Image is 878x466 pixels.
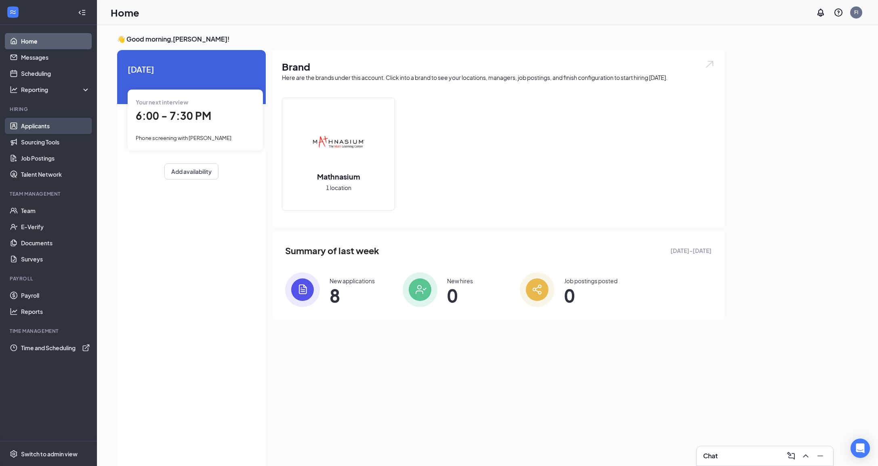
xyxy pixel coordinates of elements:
[21,166,90,182] a: Talent Network
[21,287,90,303] a: Payroll
[704,60,715,69] img: open.6027fd2a22e1237b5b06.svg
[136,135,231,141] span: Phone screening with [PERSON_NAME]
[128,63,255,75] span: [DATE]
[785,449,798,462] button: ComposeMessage
[136,98,188,106] span: Your next interview
[21,118,90,134] a: Applicants
[851,439,870,458] div: Open Intercom Messenger
[285,244,379,258] span: Summary of last week
[21,235,90,251] a: Documents
[814,449,827,462] button: Minimize
[10,86,18,94] svg: Analysis
[21,219,90,235] a: E-Verify
[21,303,90,320] a: Reports
[10,275,88,282] div: Payroll
[330,277,375,285] div: New applications
[136,109,211,122] span: 6:00 - 7:30 PM
[9,8,17,16] svg: WorkstreamLogo
[111,6,139,19] h1: Home
[670,246,712,255] span: [DATE] - [DATE]
[21,49,90,65] a: Messages
[854,9,858,16] div: FI
[164,163,218,180] button: Add availability
[10,190,88,197] div: Team Management
[285,272,320,307] img: icon
[447,288,473,303] span: 0
[21,450,78,458] div: Switch to admin view
[330,288,375,303] span: 8
[282,73,715,81] div: Here are the brands under this account. Click into a brand to see your locations, managers, job p...
[815,451,825,461] svg: Minimize
[326,183,351,192] span: 1 location
[799,449,812,462] button: ChevronUp
[10,106,88,113] div: Hiring
[403,272,437,307] img: icon
[447,277,473,285] div: New hires
[282,60,715,73] h1: Brand
[703,451,718,460] h3: Chat
[117,35,725,44] h3: 👋 Good morning, [PERSON_NAME] !
[786,451,796,461] svg: ComposeMessage
[564,288,618,303] span: 0
[21,65,90,81] a: Scheduling
[816,8,825,17] svg: Notifications
[309,171,368,182] h2: Mathnasium
[21,150,90,166] a: Job Postings
[10,450,18,458] svg: Settings
[78,8,86,17] svg: Collapse
[21,203,90,219] a: Team
[21,134,90,150] a: Sourcing Tools
[21,251,90,267] a: Surveys
[313,117,364,168] img: Mathnasium
[21,340,90,356] a: Time and SchedulingExternalLink
[10,328,88,334] div: TIME MANAGEMENT
[801,451,811,461] svg: ChevronUp
[834,8,843,17] svg: QuestionInfo
[21,33,90,49] a: Home
[564,277,618,285] div: Job postings posted
[21,86,90,94] div: Reporting
[520,272,555,307] img: icon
